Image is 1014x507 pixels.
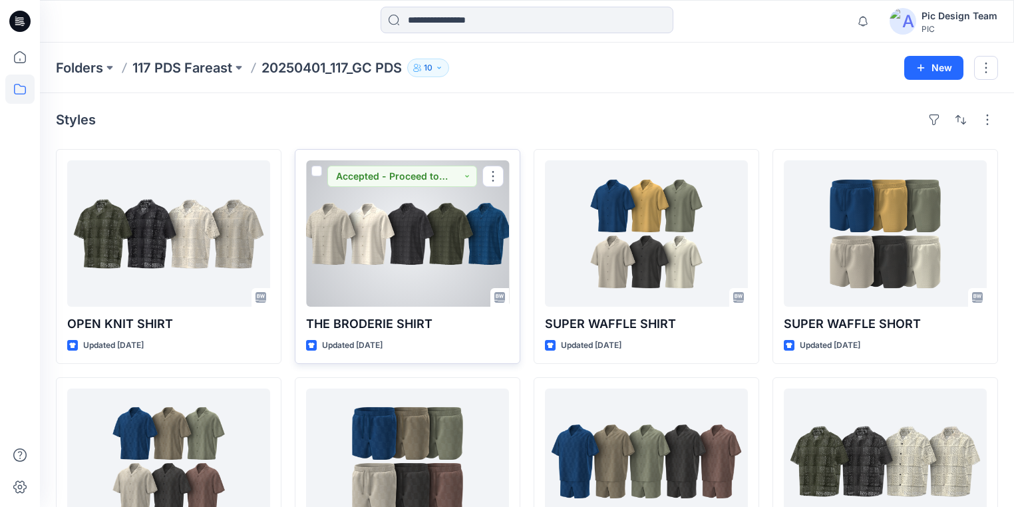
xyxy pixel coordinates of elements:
[306,315,509,333] p: THE BRODERIE SHIRT
[561,339,621,353] p: Updated [DATE]
[67,160,270,307] a: OPEN KNIT SHIRT
[56,112,96,128] h4: Styles
[407,59,449,77] button: 10
[784,315,987,333] p: SUPER WAFFLE SHORT
[83,339,144,353] p: Updated [DATE]
[922,8,997,24] div: Pic Design Team
[306,160,509,307] a: THE BRODERIE SHIRT
[922,24,997,34] div: PIC
[67,315,270,333] p: OPEN KNIT SHIRT
[261,59,402,77] p: 20250401_117_GC PDS
[56,59,103,77] a: Folders
[132,59,232,77] a: 117 PDS Fareast
[322,339,383,353] p: Updated [DATE]
[890,8,916,35] img: avatar
[784,160,987,307] a: SUPER WAFFLE SHORT
[545,315,748,333] p: SUPER WAFFLE SHIRT
[545,160,748,307] a: SUPER WAFFLE SHIRT
[424,61,432,75] p: 10
[800,339,860,353] p: Updated [DATE]
[904,56,963,80] button: New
